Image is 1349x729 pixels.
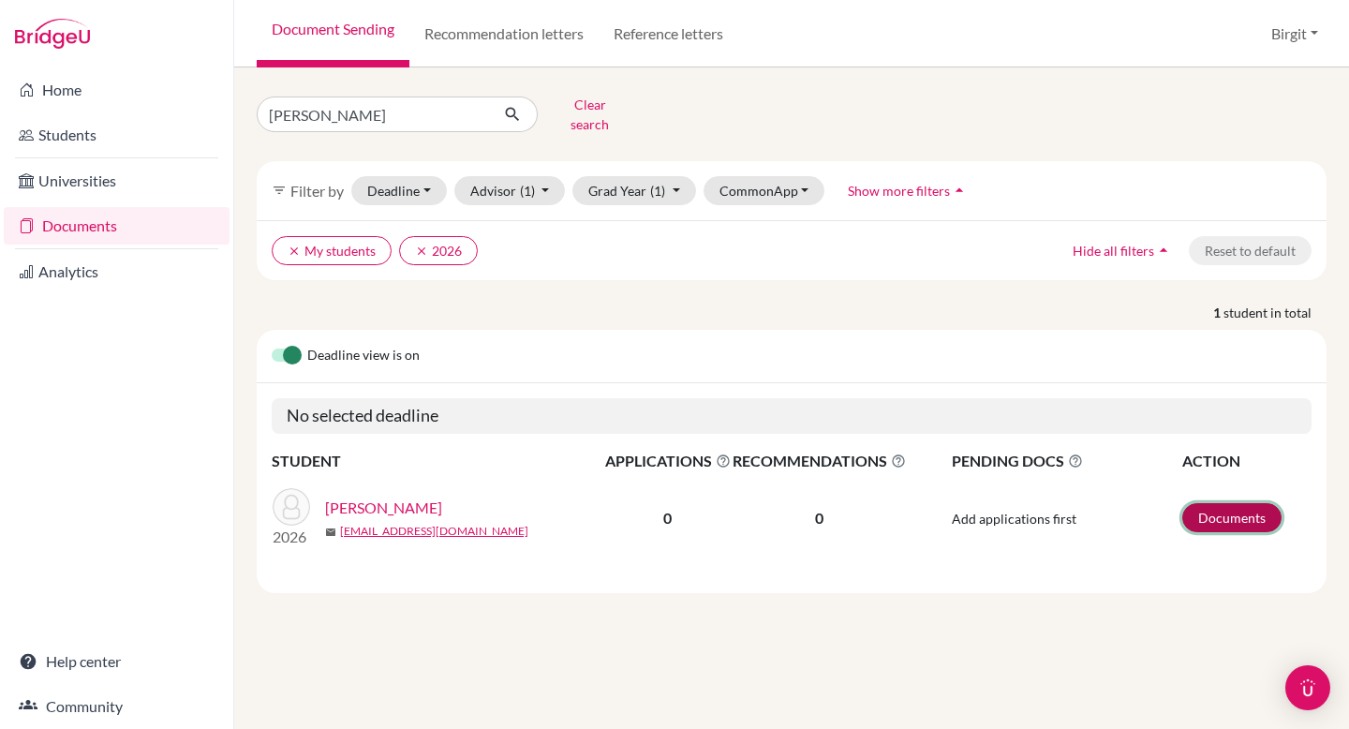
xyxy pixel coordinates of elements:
[340,523,528,540] a: [EMAIL_ADDRESS][DOMAIN_NAME]
[272,449,604,473] th: STUDENT
[832,176,985,205] button: Show more filtersarrow_drop_up
[1263,16,1327,52] button: Birgit
[950,181,969,200] i: arrow_drop_up
[307,345,420,367] span: Deadline view is on
[704,176,825,205] button: CommonApp
[952,450,1180,472] span: PENDING DOCS
[4,116,230,154] a: Students
[1073,243,1154,259] span: Hide all filters
[325,527,336,538] span: mail
[1189,236,1312,265] button: Reset to default
[272,236,392,265] button: clearMy students
[1285,665,1330,710] div: Open Intercom Messenger
[273,526,310,548] p: 2026
[399,236,478,265] button: clear2026
[4,207,230,245] a: Documents
[733,450,906,472] span: RECOMMENDATIONS
[351,176,447,205] button: Deadline
[290,182,344,200] span: Filter by
[454,176,566,205] button: Advisor(1)
[650,183,665,199] span: (1)
[257,97,489,132] input: Find student by name...
[605,450,731,472] span: APPLICATIONS
[4,162,230,200] a: Universities
[4,71,230,109] a: Home
[733,507,906,529] p: 0
[538,90,642,139] button: Clear search
[952,511,1076,527] span: Add applications first
[1057,236,1189,265] button: Hide all filtersarrow_drop_up
[272,398,1312,434] h5: No selected deadline
[1182,503,1282,532] a: Documents
[1154,241,1173,260] i: arrow_drop_up
[273,488,310,526] img: Kapadia, Riya
[1213,303,1223,322] strong: 1
[572,176,696,205] button: Grad Year(1)
[4,688,230,725] a: Community
[848,183,950,199] span: Show more filters
[288,245,301,258] i: clear
[1223,303,1327,322] span: student in total
[415,245,428,258] i: clear
[272,183,287,198] i: filter_list
[663,509,672,527] b: 0
[1181,449,1312,473] th: ACTION
[325,497,442,519] a: [PERSON_NAME]
[15,19,90,49] img: Bridge-U
[4,643,230,680] a: Help center
[520,183,535,199] span: (1)
[4,253,230,290] a: Analytics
